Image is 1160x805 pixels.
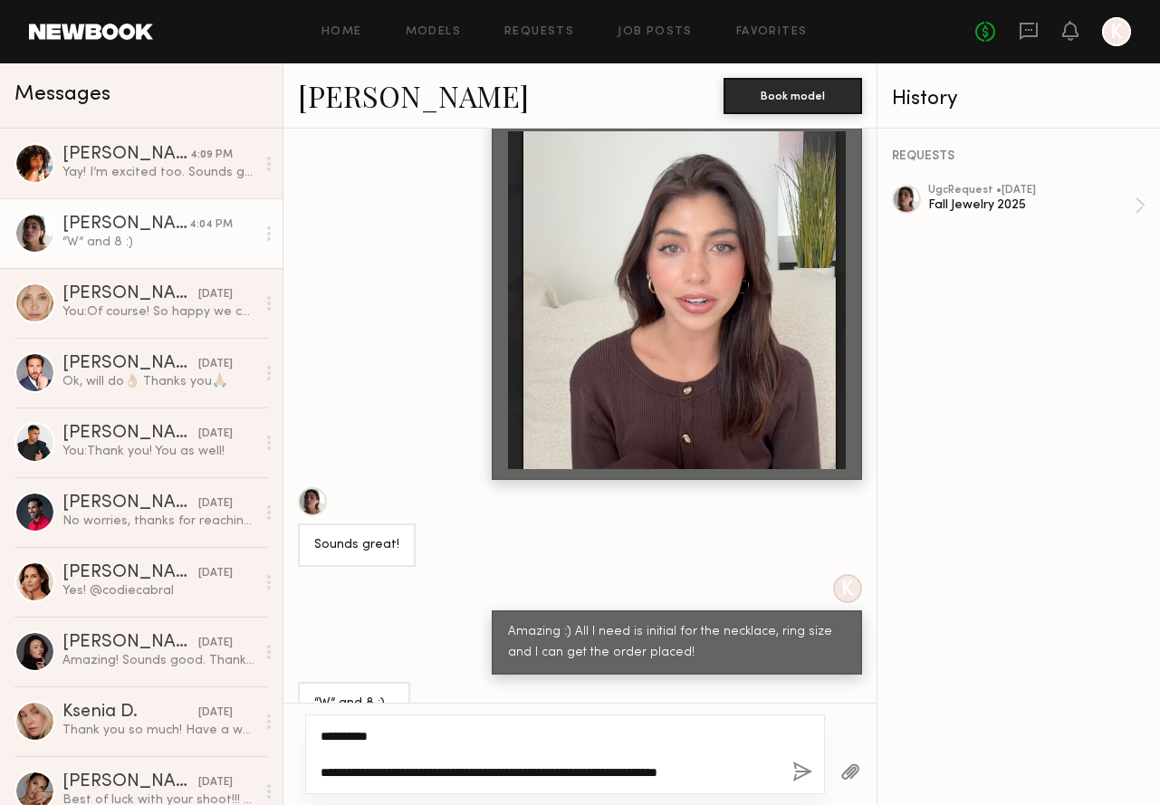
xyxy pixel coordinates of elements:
[62,443,255,460] div: You: Thank you! You as well!
[314,535,399,556] div: Sounds great!
[504,26,574,38] a: Requests
[198,426,233,443] div: [DATE]
[928,185,1146,226] a: ugcRequest •[DATE]Fall Jewelry 2025
[62,494,198,513] div: [PERSON_NAME]
[928,185,1135,196] div: ugc Request • [DATE]
[62,303,255,321] div: You: Of course! So happy we could get this project completed & will reach out again soon for some...
[406,26,461,38] a: Models
[62,355,198,373] div: [PERSON_NAME]
[62,704,198,722] div: Ksenia D.
[724,78,862,114] button: Book model
[62,722,255,739] div: Thank you so much! Have a wonderful day!
[508,622,846,664] div: Amazing :) All I need is initial for the necklace, ring size and I can get the order placed!
[736,26,808,38] a: Favorites
[62,582,255,599] div: Yes! @codiecabral
[198,356,233,373] div: [DATE]
[198,495,233,513] div: [DATE]
[62,773,198,791] div: [PERSON_NAME]
[62,216,189,234] div: [PERSON_NAME]
[14,84,110,105] span: Messages
[198,635,233,652] div: [DATE]
[189,216,233,234] div: 4:04 PM
[618,26,693,38] a: Job Posts
[62,513,255,530] div: No worries, thanks for reaching out [PERSON_NAME]
[62,146,190,164] div: [PERSON_NAME]
[62,164,255,181] div: Yay! I’m excited too. Sounds good thank you so much!
[62,652,255,669] div: Amazing! Sounds good. Thank you
[62,425,198,443] div: [PERSON_NAME]
[198,774,233,791] div: [DATE]
[892,89,1146,110] div: History
[298,76,529,115] a: [PERSON_NAME]
[198,286,233,303] div: [DATE]
[62,564,198,582] div: [PERSON_NAME]
[892,150,1146,163] div: REQUESTS
[198,704,233,722] div: [DATE]
[62,285,198,303] div: [PERSON_NAME]
[314,694,394,714] div: “W” and 8 :)
[62,373,255,390] div: Ok, will do👌🏼 Thanks you🙏🏼
[928,196,1135,214] div: Fall Jewelry 2025
[724,87,862,102] a: Book model
[62,234,255,251] div: “W” and 8 :)
[321,26,362,38] a: Home
[198,565,233,582] div: [DATE]
[190,147,233,164] div: 4:09 PM
[62,634,198,652] div: [PERSON_NAME]
[1102,17,1131,46] a: K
